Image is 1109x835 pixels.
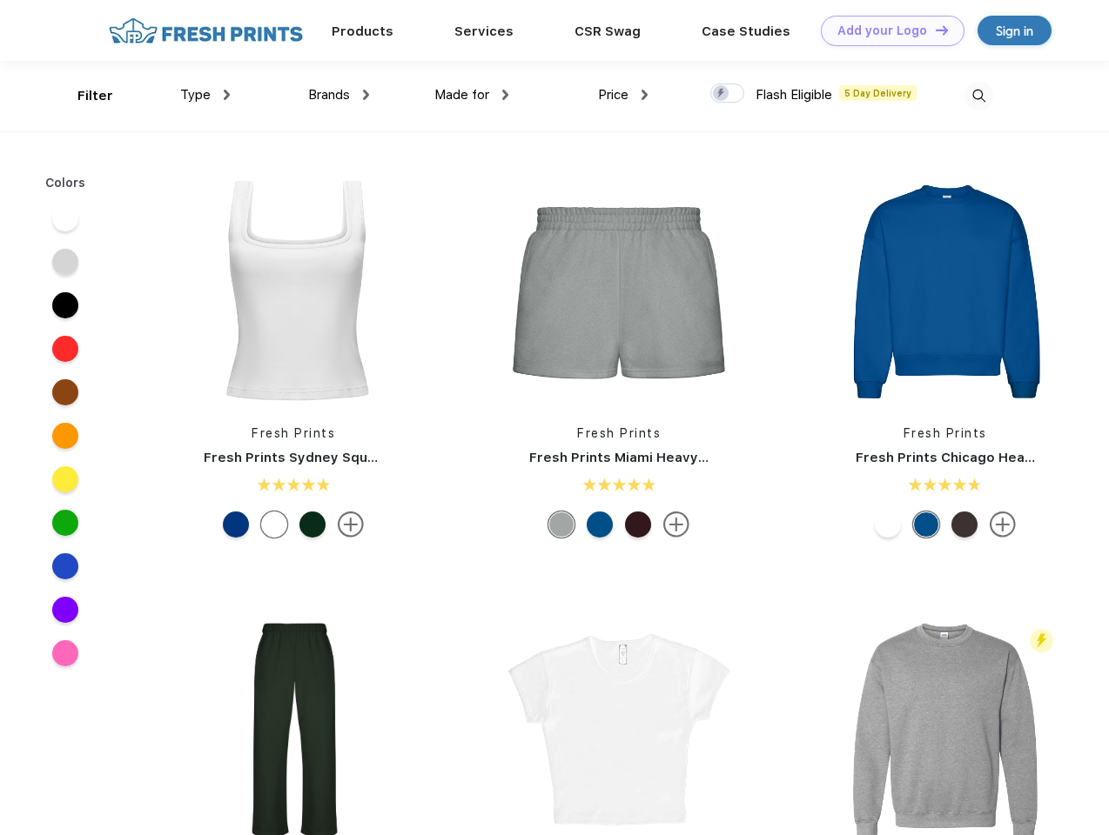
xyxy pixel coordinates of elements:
[625,511,651,538] div: Burgundy mto
[663,511,689,538] img: more.svg
[756,87,832,103] span: Flash Eligible
[434,87,489,103] span: Made for
[180,87,211,103] span: Type
[224,90,230,100] img: dropdown.png
[502,90,508,100] img: dropdown.png
[338,511,364,538] img: more.svg
[261,511,287,538] div: White
[529,450,792,465] a: Fresh Prints Miami Heavyweight Shorts
[503,176,735,407] img: func=resize&h=266
[77,86,113,106] div: Filter
[990,511,1016,538] img: more.svg
[839,85,917,101] span: 5 Day Delivery
[252,426,335,440] a: Fresh Prints
[308,87,350,103] span: Brands
[363,90,369,100] img: dropdown.png
[598,87,628,103] span: Price
[978,16,1052,45] a: Sign in
[548,511,575,538] div: Heathered Grey mto
[577,426,661,440] a: Fresh Prints
[642,90,648,100] img: dropdown.png
[904,426,987,440] a: Fresh Prints
[299,511,326,538] div: Dark Green
[837,23,927,38] div: Add your Logo
[951,511,978,538] div: Dark Chocolate mto
[875,511,901,538] div: White
[587,511,613,538] div: Royal Blue mto
[936,25,948,35] img: DT
[1030,629,1053,652] img: flash_active_toggle.svg
[204,450,491,465] a: Fresh Prints Sydney Square Neck Tank Top
[964,82,993,110] img: desktop_search.svg
[830,176,1061,407] img: func=resize&h=266
[996,21,1033,41] div: Sign in
[332,23,393,39] a: Products
[913,511,939,538] div: Royal Blue mto
[104,16,308,46] img: fo%20logo%202.webp
[178,176,409,407] img: func=resize&h=266
[223,511,249,538] div: Royal
[32,174,99,192] div: Colors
